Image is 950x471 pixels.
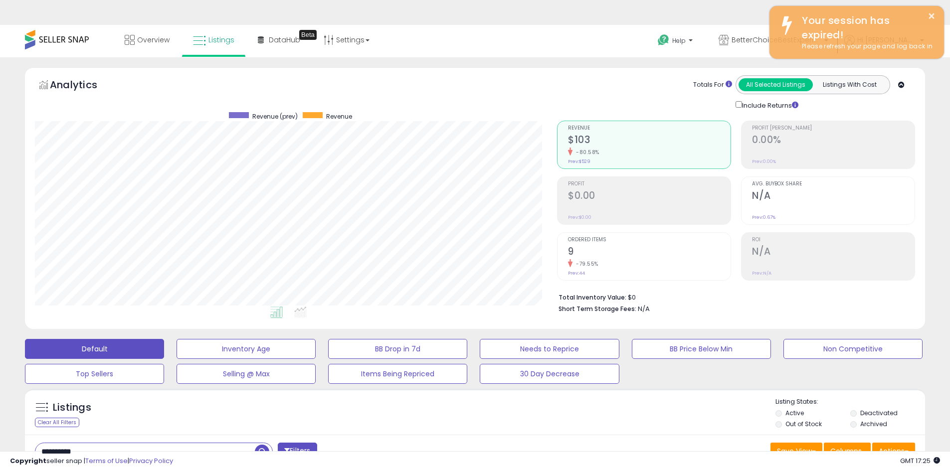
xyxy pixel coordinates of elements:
h2: $103 [568,134,731,148]
h2: N/A [752,246,915,259]
small: -79.55% [572,260,598,268]
div: Please refresh your page and log back in [794,42,937,51]
div: Clear All Filters [35,418,79,427]
span: Avg. Buybox Share [752,181,915,187]
span: DataHub [269,35,300,45]
button: BB Price Below Min [632,339,771,359]
span: Help [672,36,686,45]
a: Overview [117,25,177,55]
button: 30 Day Decrease [480,364,619,384]
span: 2025-09-17 17:25 GMT [900,456,940,466]
button: Actions [872,443,915,460]
p: Listing States: [775,397,925,407]
i: Get Help [657,34,670,46]
button: Items Being Repriced [328,364,467,384]
span: Revenue [326,112,352,121]
b: Total Inventory Value: [559,293,626,302]
small: -80.58% [572,149,599,156]
small: Prev: $529 [568,158,590,164]
a: DataHub [250,25,308,55]
span: Overview [137,35,170,45]
span: Listings [208,35,234,45]
a: Settings [316,25,377,55]
button: Needs to Reprice [480,339,619,359]
h5: Listings [53,401,91,415]
strong: Copyright [10,456,46,466]
a: Listings [186,25,242,55]
small: Prev: 0.00% [752,158,776,164]
button: BB Drop in 7d [328,339,467,359]
div: seller snap | | [10,457,173,466]
div: Include Returns [728,99,810,111]
span: Columns [830,446,862,456]
h2: $0.00 [568,190,731,203]
small: Prev: $0.00 [568,214,591,220]
button: Selling @ Max [177,364,316,384]
button: Columns [824,443,871,460]
span: Ordered Items [568,237,731,243]
h2: N/A [752,190,915,203]
span: Profit [PERSON_NAME] [752,126,915,131]
a: Privacy Policy [129,456,173,466]
h5: Analytics [50,78,117,94]
span: BetterChoiceBestExperience [732,35,821,45]
span: Revenue (prev) [252,112,298,121]
button: Listings With Cost [812,78,887,91]
span: Profit [568,181,731,187]
h2: 9 [568,246,731,259]
label: Deactivated [860,409,898,417]
div: Your session has expired! [794,13,937,42]
a: Help [650,26,703,57]
small: Prev: N/A [752,270,771,276]
button: Inventory Age [177,339,316,359]
li: $0 [559,291,908,303]
span: ROI [752,237,915,243]
h2: 0.00% [752,134,915,148]
div: Tooltip anchor [299,30,317,40]
small: Prev: 0.67% [752,214,775,220]
span: Revenue [568,126,731,131]
button: All Selected Listings [739,78,813,91]
a: Terms of Use [85,456,128,466]
button: Non Competitive [783,339,923,359]
label: Active [785,409,804,417]
label: Archived [860,420,887,428]
div: Totals For [693,80,732,90]
button: Filters [278,443,317,460]
label: Out of Stock [785,420,822,428]
b: Short Term Storage Fees: [559,305,636,313]
small: Prev: 44 [568,270,585,276]
button: Save View [770,443,822,460]
button: Top Sellers [25,364,164,384]
button: Default [25,339,164,359]
span: N/A [638,304,650,314]
a: BetterChoiceBestExperience [711,25,836,57]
